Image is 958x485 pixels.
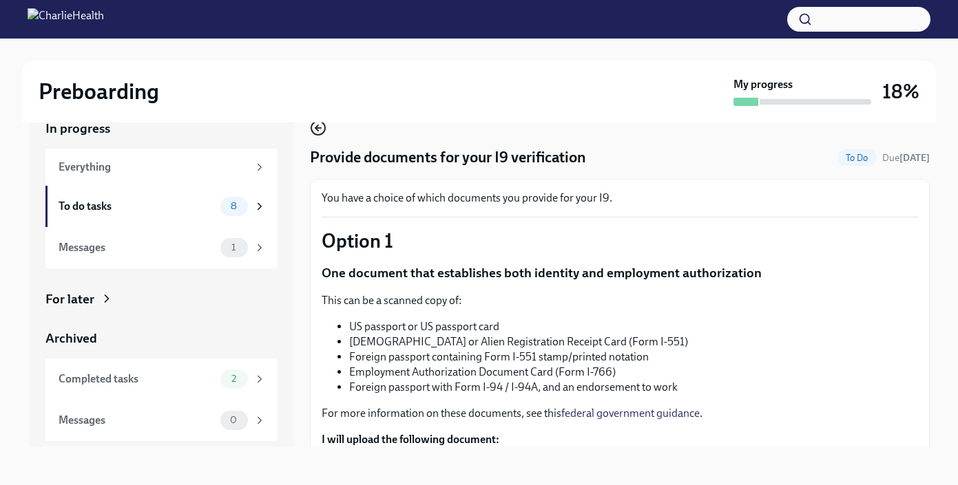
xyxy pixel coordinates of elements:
a: For later [45,290,277,308]
a: To do tasks8 [45,186,277,227]
p: Option 1 [322,228,918,253]
h2: Preboarding [39,78,159,105]
li: US passport or US passport card [349,319,918,334]
li: Foreign passport with Form I-94 / I-94A, and an endorsement to work [349,380,918,395]
span: 2 [223,374,244,384]
a: Everything [45,149,277,186]
a: Archived [45,330,277,347]
label: I will upload the following document: [322,432,918,447]
strong: My progress [733,77,793,92]
div: Messages [59,240,215,255]
div: Completed tasks [59,371,215,387]
div: To do tasks [59,199,215,214]
div: For later [45,290,94,308]
span: 8 [222,201,245,211]
img: CharlieHealth [28,8,104,30]
span: Due [882,152,930,164]
a: Messages1 [45,227,277,268]
p: For more information on these documents, see this . [322,406,918,421]
li: Employment Authorization Document Card (Form I-766) [349,365,918,380]
a: Messages0 [45,400,277,441]
li: [DEMOGRAPHIC_DATA] or Alien Registration Receipt Card (Form I-551) [349,334,918,349]
span: August 26th, 2025 09:00 [882,151,930,164]
h4: Provide documents for your I9 verification [310,147,586,168]
p: This can be a scanned copy of: [322,293,918,308]
h3: 18% [882,79,919,104]
a: federal government guidance [561,407,700,420]
li: Foreign passport containing Form I-551 stamp/printed notation [349,349,918,365]
a: In progress [45,120,277,138]
div: Everything [59,160,248,175]
a: Completed tasks2 [45,358,277,400]
span: To Do [837,153,877,163]
p: One document that establishes both identity and employment authorization [322,264,918,282]
p: You have a choice of which documents you provide for your I9. [322,191,918,206]
div: Messages [59,413,215,428]
span: 1 [223,242,244,252]
strong: [DATE] [899,152,930,164]
span: 0 [222,415,245,425]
